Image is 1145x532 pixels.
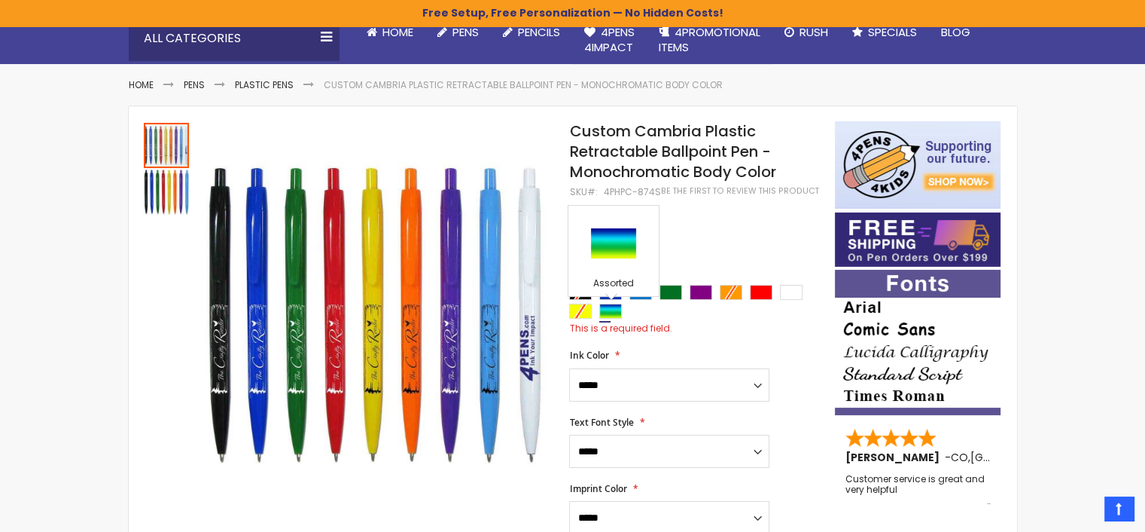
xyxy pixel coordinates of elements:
[144,170,189,215] img: Custom Cambria Plastic Retractable Ballpoint Pen - Monochromatic Body Color
[425,16,491,49] a: Pens
[569,482,626,495] span: Imprint Color
[840,16,929,49] a: Specials
[518,24,560,40] span: Pencils
[868,24,917,40] span: Specials
[690,285,712,300] div: Purple
[647,16,772,65] a: 4PROMOTIONALITEMS
[835,270,1000,415] img: font-personalization-examples
[324,79,723,91] li: Custom Cambria Plastic Retractable Ballpoint Pen - Monochromatic Body Color
[951,450,968,465] span: CO
[235,78,294,91] a: Plastic Pens
[584,24,635,55] span: 4Pens 4impact
[382,24,413,40] span: Home
[569,185,597,198] strong: SKU
[599,304,622,319] div: Assorted
[491,16,572,49] a: Pencils
[569,416,633,429] span: Text Font Style
[144,168,189,215] div: Custom Cambria Plastic Retractable Ballpoint Pen - Monochromatic Body Color
[780,285,802,300] div: White
[129,78,154,91] a: Home
[659,285,682,300] div: Green
[569,349,608,362] span: Ink Color
[941,24,970,40] span: Blog
[929,16,982,49] a: Blog
[772,16,840,49] a: Rush
[945,450,1081,465] span: - ,
[845,474,991,506] div: Customer service is great and very helpful
[970,450,1081,465] span: [GEOGRAPHIC_DATA]
[129,16,340,61] div: All Categories
[144,121,190,168] div: Custom Cambria Plastic Retractable Ballpoint Pen - Monochromatic Body Color
[355,16,425,49] a: Home
[659,24,760,55] span: 4PROMOTIONAL ITEMS
[205,143,549,488] img: Custom Cambria Plastic Retractable Ballpoint Pen - Monochromatic Body Color
[572,277,655,292] div: Assorted
[452,24,479,40] span: Pens
[603,186,660,198] div: 4PHPC-874S
[184,78,205,91] a: Pens
[569,121,775,182] span: Custom Cambria Plastic Retractable Ballpoint Pen - Monochromatic Body Color
[569,204,611,217] span: In stock
[572,16,647,65] a: 4Pens4impact
[799,24,828,40] span: Rush
[845,450,945,465] span: [PERSON_NAME]
[1104,497,1134,521] a: Top
[750,285,772,300] div: Red
[660,185,818,197] a: Be the first to review this product
[569,323,819,335] div: This is a required field.
[835,212,1000,267] img: Free shipping on orders over $199
[835,121,1000,209] img: 4pens 4 kids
